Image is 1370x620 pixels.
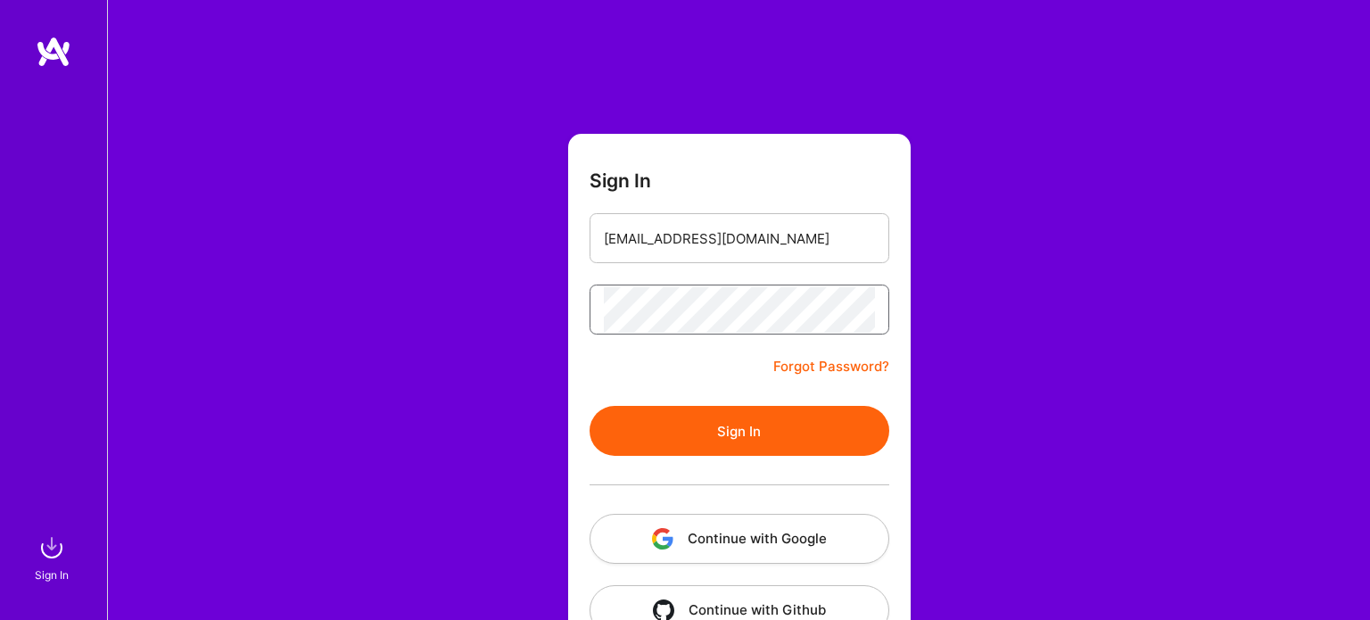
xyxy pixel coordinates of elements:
input: Email... [604,216,875,261]
a: sign inSign In [37,530,70,584]
img: icon [652,528,673,550]
img: sign in [34,530,70,566]
h3: Sign In [590,169,651,192]
div: Sign In [35,566,69,584]
img: logo [36,36,71,68]
a: Forgot Password? [773,356,889,377]
button: Continue with Google [590,514,889,564]
button: Sign In [590,406,889,456]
